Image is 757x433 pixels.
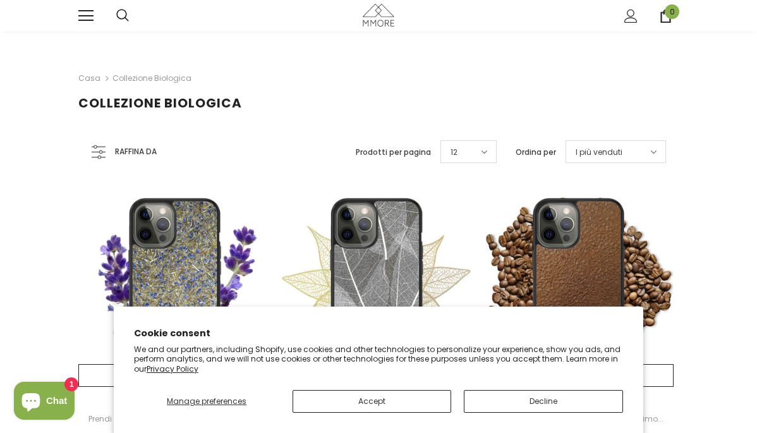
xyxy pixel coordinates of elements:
[78,71,100,86] a: Casa
[451,146,457,159] span: 12
[112,73,191,83] a: Collezione biologica
[576,146,622,159] span: I più venduti
[134,345,624,374] p: We and our partners, including Shopify, use cookies and other technologies to personalize your ex...
[659,9,672,23] a: 0
[293,390,452,413] button: Accept
[516,146,556,159] label: Ordina per
[665,4,679,19] span: 0
[464,390,623,413] button: Decline
[134,327,624,340] h2: Cookie consent
[78,94,242,112] span: Collezione biologica
[10,382,78,423] inbox-online-store-chat: Shopify online store chat
[363,4,394,26] img: Casi MMORE
[147,363,198,374] a: Privacy Policy
[167,396,246,406] span: Manage preferences
[115,145,157,159] span: Raffina da
[356,146,431,159] label: Prodotti per pagina
[134,390,280,413] button: Manage preferences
